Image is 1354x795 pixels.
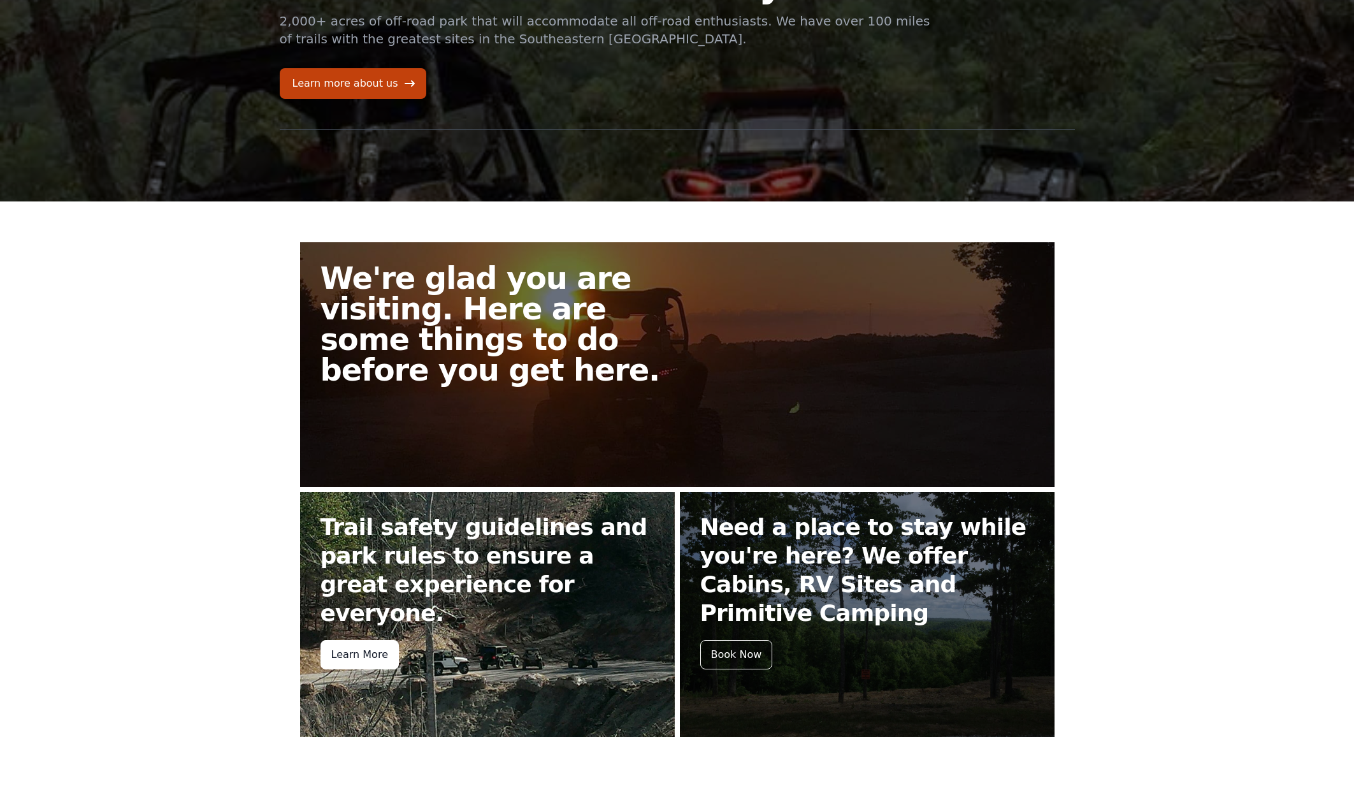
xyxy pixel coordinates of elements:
h2: We're glad you are visiting. Here are some things to do before you get here. [320,263,688,385]
a: Trail safety guidelines and park rules to ensure a great experience for everyone. Learn More [300,492,675,737]
a: Learn more about us [280,68,426,99]
div: Learn More [320,640,399,669]
h2: Need a place to stay while you're here? We offer Cabins, RV Sites and Primitive Camping [700,513,1034,627]
a: We're glad you are visiting. Here are some things to do before you get here. [300,242,1055,487]
a: Need a place to stay while you're here? We offer Cabins, RV Sites and Primitive Camping Book Now [680,492,1055,737]
div: Book Now [700,640,773,669]
p: 2,000+ acres of off-road park that will accommodate all off-road enthusiasts. We have over 100 mi... [280,12,932,48]
h2: Trail safety guidelines and park rules to ensure a great experience for everyone. [320,513,654,627]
